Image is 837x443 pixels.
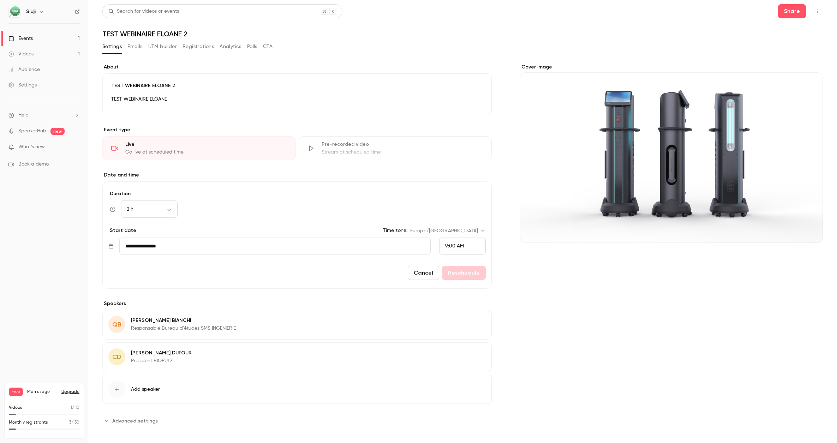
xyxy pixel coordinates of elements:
span: Help [18,112,29,119]
span: QB [112,320,121,329]
label: Duration [108,190,486,197]
button: UTM builder [148,41,177,52]
div: Search for videos or events [108,8,179,15]
p: Start date [108,227,136,234]
h6: Sidji [26,8,36,15]
button: Upgrade [61,389,79,395]
div: Events [8,35,33,42]
div: From [439,238,486,255]
label: Speakers [102,300,492,307]
button: Emails [127,41,142,52]
div: Settings [8,82,37,89]
p: / 30 [69,419,79,426]
span: 9:00 AM [445,244,464,249]
button: Registrations [183,41,214,52]
span: What's new [18,143,45,151]
div: Pre-recorded videoStream at scheduled time [299,136,492,160]
label: Date and time [102,172,492,179]
span: Add speaker [131,386,160,393]
div: 2 h [121,206,178,213]
button: Cancel [408,266,439,280]
div: Pre-recorded video [322,141,483,148]
div: Go live at scheduled time [125,149,287,156]
div: Stream at scheduled time [322,149,483,156]
button: Polls [247,41,257,52]
span: new [50,128,65,135]
label: Time zone: [383,227,407,234]
button: Share [778,4,806,18]
span: Plan usage [27,389,57,395]
span: 3 [69,420,71,425]
p: Président BIOPULZ [131,357,192,364]
div: QB[PERSON_NAME] BIANCHIResponsable Bureau d'études SMS INGENIERIE [102,310,492,340]
button: CTA [263,41,273,52]
li: help-dropdown-opener [8,112,80,119]
label: About [102,64,492,71]
img: Sidji [9,6,20,17]
button: Advanced settings [102,415,162,426]
p: Responsable Bureau d'études SMS INGENIERIE [131,325,236,332]
section: Advanced settings [102,415,492,426]
section: Cover image [520,64,823,243]
div: CD[PERSON_NAME] DUFOURPrésident BIOPULZ [102,342,492,372]
div: Audience [8,66,40,73]
p: Monthly registrants [9,419,48,426]
span: CD [112,352,121,362]
a: SpeakerHub [18,127,46,135]
span: Book a demo [18,161,49,168]
span: Free [9,388,23,396]
div: Europe/[GEOGRAPHIC_DATA] [410,227,486,234]
p: TEST WEBINAIRE ELOANE [111,95,483,103]
div: LiveGo live at scheduled time [102,136,296,160]
p: TEST WEBINAIRE ELOANE 2 [111,82,483,89]
div: Live [125,141,287,148]
div: Videos [8,50,34,58]
p: Videos [9,405,22,411]
p: Event type [102,126,492,133]
h1: TEST WEBINAIRE ELOANE 2 [102,30,823,38]
button: Analytics [220,41,241,52]
p: [PERSON_NAME] DUFOUR [131,349,192,357]
span: Advanced settings [112,417,158,425]
p: / 10 [71,405,79,411]
button: Add speaker [102,375,492,404]
label: Cover image [520,64,823,71]
span: 1 [71,406,72,410]
button: Settings [102,41,122,52]
p: [PERSON_NAME] BIANCHI [131,317,236,324]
